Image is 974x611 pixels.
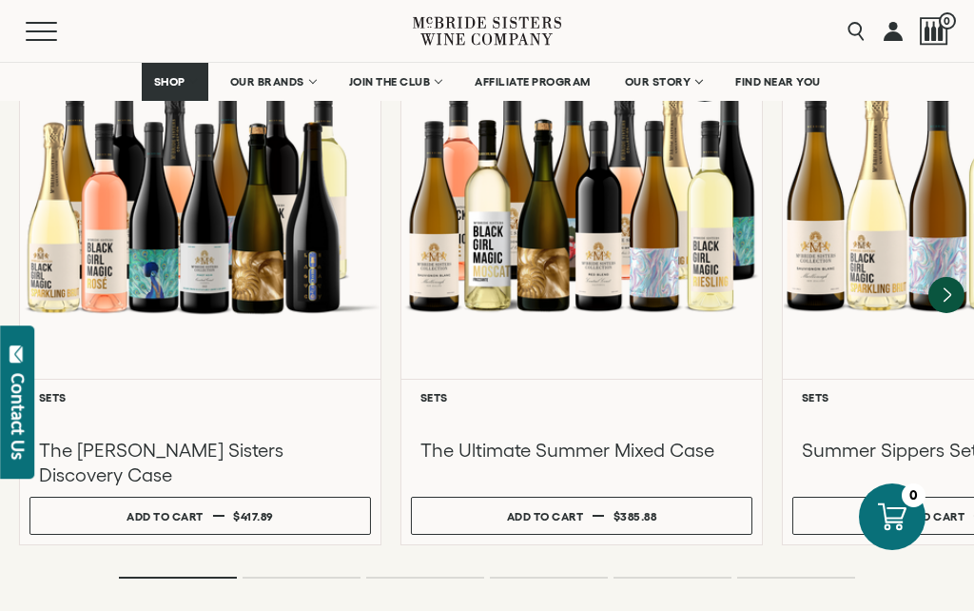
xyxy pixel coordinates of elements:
[723,63,833,101] a: FIND NEAR YOU
[349,75,431,89] span: JOIN THE CLUB
[613,63,714,101] a: OUR STORY
[614,510,657,522] span: $385.88
[475,75,591,89] span: AFFILIATE PROGRAM
[400,9,763,545] a: Best Seller The Ultimate Summer Mixed Case Sets The Ultimate Summer Mixed Case Add to cart $385.88
[625,75,692,89] span: OUR STORY
[9,373,28,460] div: Contact Us
[26,22,94,41] button: Mobile Menu Trigger
[230,75,304,89] span: OUR BRANDS
[939,12,956,30] span: 0
[127,503,204,530] div: Add to cart
[243,577,360,579] li: Page dot 2
[142,63,208,101] a: SHOP
[507,503,584,530] div: Add to cart
[366,577,484,579] li: Page dot 3
[154,75,186,89] span: SHOP
[337,63,454,101] a: JOIN THE CLUB
[119,577,237,579] li: Page dot 1
[19,9,381,545] a: McBride Sisters Full Set Sets The [PERSON_NAME] Sisters Discovery Case Add to cart $417.89
[39,391,361,404] h6: Sets
[490,577,608,579] li: Page dot 4
[928,277,964,313] button: Next
[737,577,855,579] li: Page dot 6
[420,438,743,463] h3: The Ultimate Summer Mixed Case
[735,75,821,89] span: FIND NEAR YOU
[420,391,743,404] h6: Sets
[233,510,273,522] span: $417.89
[888,503,965,530] div: Add to cart
[462,63,603,101] a: AFFILIATE PROGRAM
[902,483,925,507] div: 0
[29,497,371,535] button: Add to cart $417.89
[614,577,731,579] li: Page dot 5
[411,497,752,535] button: Add to cart $385.88
[39,438,361,487] h3: The [PERSON_NAME] Sisters Discovery Case
[218,63,327,101] a: OUR BRANDS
